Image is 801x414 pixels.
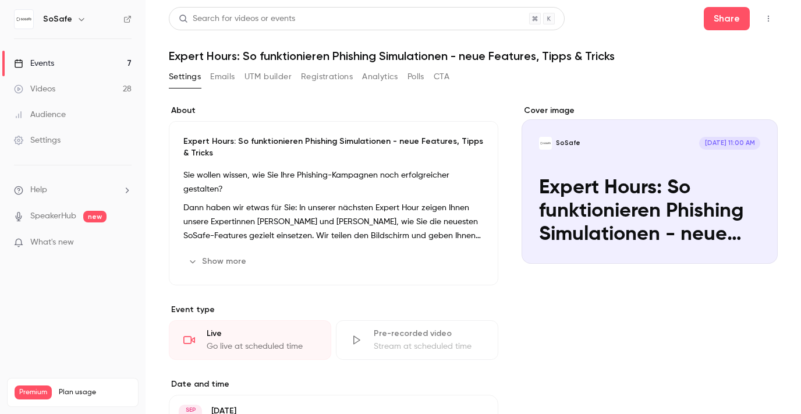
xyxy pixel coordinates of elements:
[301,68,353,86] button: Registrations
[522,105,778,264] section: Cover image
[43,13,72,25] h6: SoSafe
[14,184,132,196] li: help-dropdown-opener
[118,238,132,248] iframe: Noticeable Trigger
[169,105,498,116] label: About
[207,328,317,339] div: Live
[183,201,484,243] p: Dann haben wir etwas für Sie: In unserer nächsten Expert Hour zeigen Ihnen unsere Expertinnen [PE...
[207,341,317,352] div: Go live at scheduled time
[434,68,449,86] button: CTA
[374,341,484,352] div: Stream at scheduled time
[169,320,331,360] div: LiveGo live at scheduled time
[362,68,398,86] button: Analytics
[15,10,33,29] img: SoSafe
[407,68,424,86] button: Polls
[59,388,131,397] span: Plan usage
[336,320,498,360] div: Pre-recorded videoStream at scheduled time
[210,68,235,86] button: Emails
[183,252,253,271] button: Show more
[704,7,750,30] button: Share
[522,105,778,116] label: Cover image
[30,210,76,222] a: SpeakerHub
[169,378,498,390] label: Date and time
[14,135,61,146] div: Settings
[244,68,292,86] button: UTM builder
[374,328,484,339] div: Pre-recorded video
[169,49,778,63] h1: Expert Hours: So funktionieren Phishing Simulationen - neue Features, Tipps & Tricks
[30,184,47,196] span: Help
[15,385,52,399] span: Premium
[180,406,201,414] div: SEP
[14,83,55,95] div: Videos
[169,304,498,316] p: Event type
[30,236,74,249] span: What's new
[183,168,484,196] p: Sie wollen wissen, wie Sie Ihre Phishing-Kampagnen noch erfolgreicher gestalten?
[179,13,295,25] div: Search for videos or events
[183,136,484,159] p: Expert Hours: So funktionieren Phishing Simulationen - neue Features, Tipps & Tricks
[169,68,201,86] button: Settings
[83,211,107,222] span: new
[14,109,66,121] div: Audience
[14,58,54,69] div: Events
